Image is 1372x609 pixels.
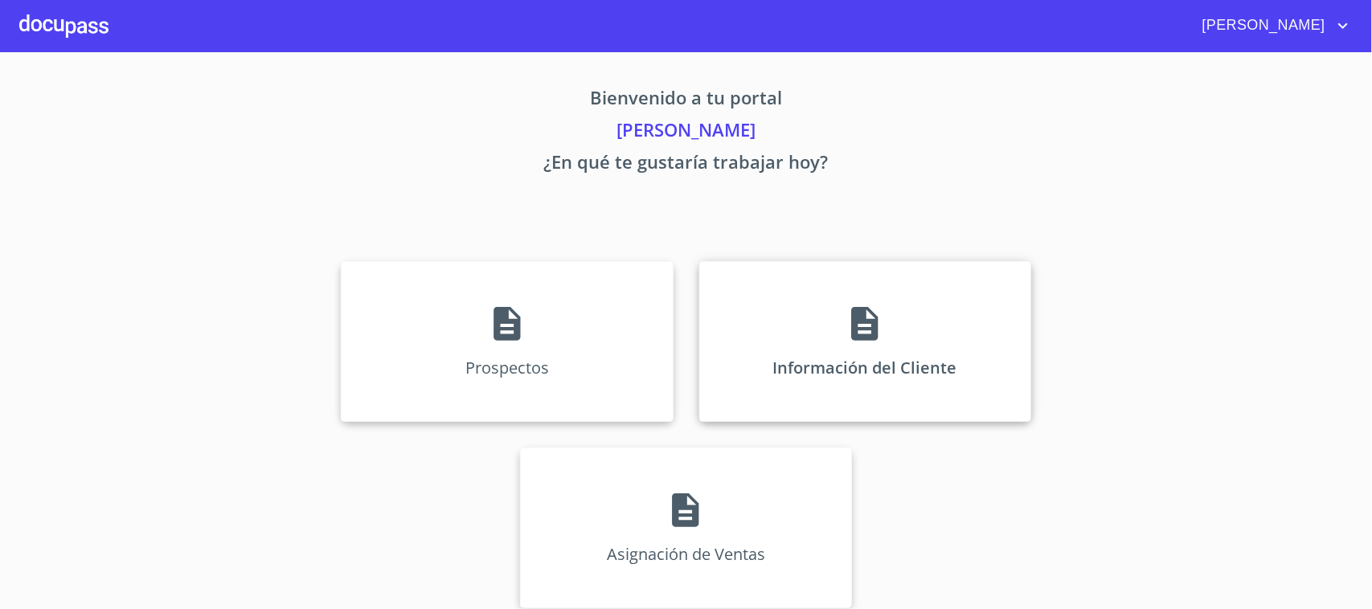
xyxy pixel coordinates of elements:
p: ¿En qué te gustaría trabajar hoy? [191,149,1182,181]
p: [PERSON_NAME] [191,116,1182,149]
p: Asignación de Ventas [607,543,765,565]
p: Prospectos [465,357,549,378]
p: Información del Cliente [773,357,957,378]
button: account of current user [1190,13,1353,39]
p: Bienvenido a tu portal [191,84,1182,116]
span: [PERSON_NAME] [1190,13,1333,39]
